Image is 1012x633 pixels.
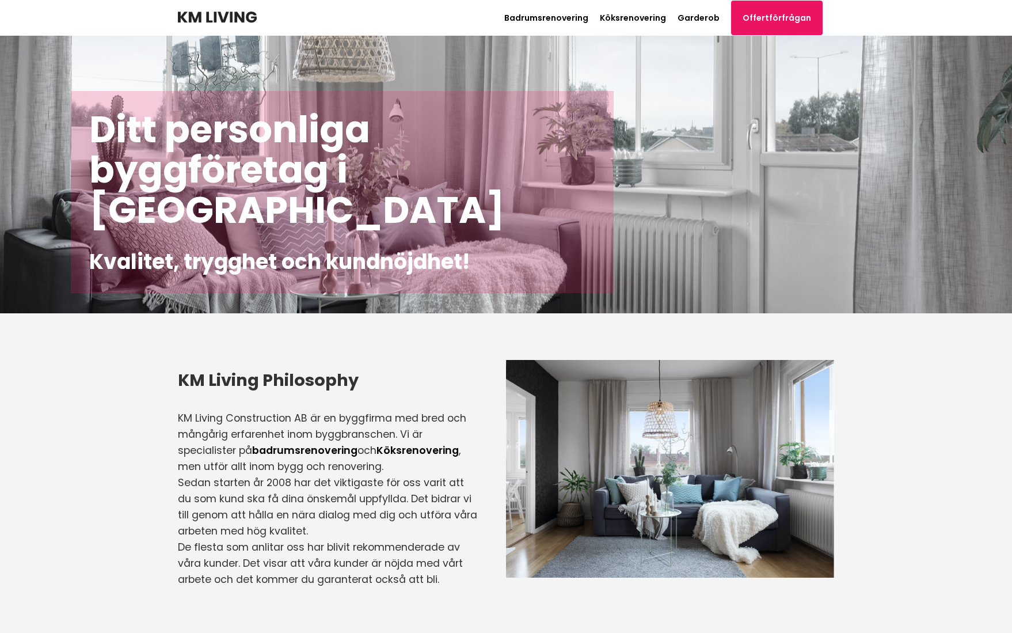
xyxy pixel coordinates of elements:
[89,109,595,230] h1: Ditt personliga byggföretag i [GEOGRAPHIC_DATA]
[178,410,477,475] p: KM Living Construction AB är en byggfirma med bred och mångårig erfarenhet inom byggbranschen. Vi...
[678,12,720,24] a: Garderob
[178,539,477,587] p: De flesta som anlitar oss har blivit rekommenderade av våra kunder. Det visar att våra kunder är ...
[731,1,823,35] a: Offertförfrågan
[376,444,459,457] a: Köksrenovering
[178,12,257,23] img: KM Living
[178,475,477,539] p: Sedan starten år 2008 har det viktigaste för oss varit att du som kund ska få dina önskemål uppfy...
[504,12,588,24] a: Badrumsrenovering
[600,12,666,24] a: Köksrenovering
[178,369,477,392] h3: KM Living Philosophy
[252,444,357,457] a: badrumsrenovering
[89,249,595,275] h2: Kvalitet, trygghet och kundnöjdhet!
[477,360,834,578] img: Byggföretag i Stockholm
